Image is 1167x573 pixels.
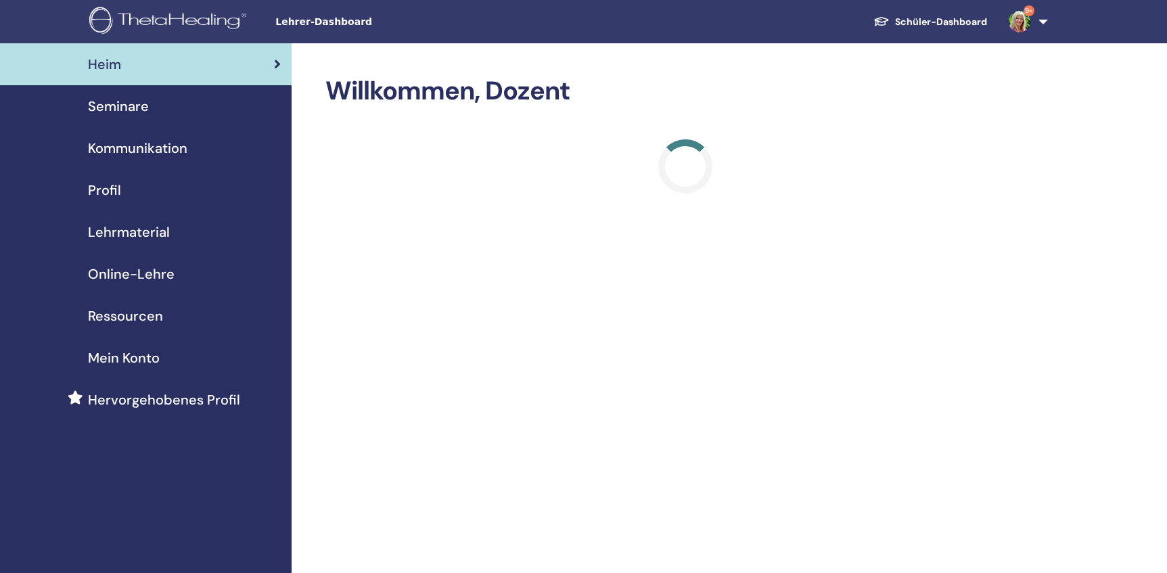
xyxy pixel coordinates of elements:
[1024,5,1034,16] span: 9+
[88,348,160,368] span: Mein Konto
[88,138,187,158] span: Kommunikation
[89,7,251,37] img: logo.png
[88,390,240,410] span: Hervorgehobenes Profil
[88,264,175,284] span: Online-Lehre
[88,180,121,200] span: Profil
[88,96,149,116] span: Seminare
[873,16,890,27] img: graduation-cap-white.svg
[88,54,121,74] span: Heim
[325,76,1045,107] h2: Willkommen, Dozent
[863,9,998,35] a: Schüler-Dashboard
[88,222,170,242] span: Lehrmaterial
[275,15,478,29] span: Lehrer-Dashboard
[1009,11,1030,32] img: default.jpg
[88,306,163,326] span: Ressourcen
